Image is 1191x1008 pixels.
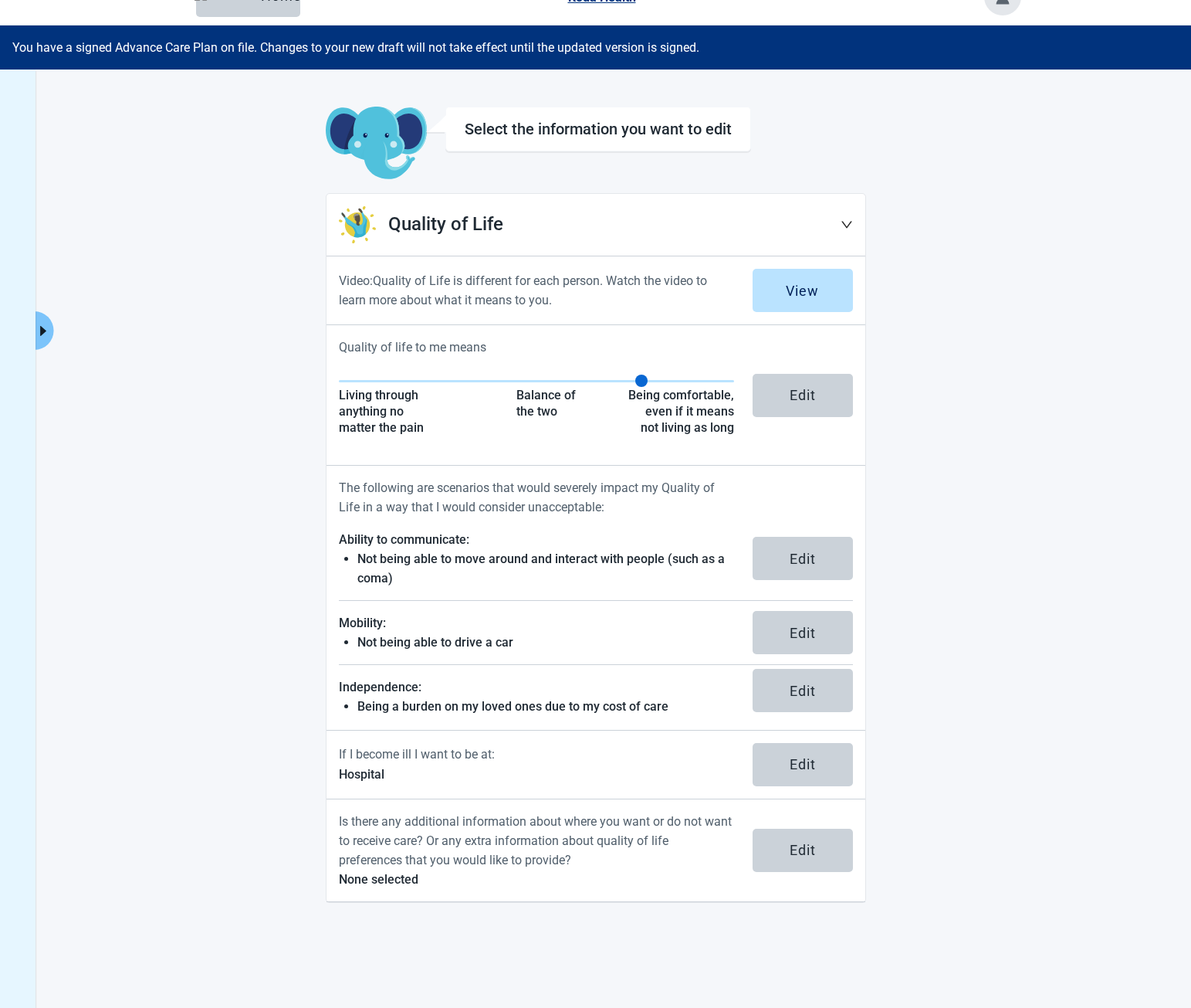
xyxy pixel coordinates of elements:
p: Is there any additional information about where you want or do not want to receive care? Or any e... [339,812,734,870]
h1: Select the information you want to edit [465,120,732,138]
button: Edit [753,669,853,712]
button: View Quality of Life is different for each person. Watch the video to learn more about what it me... [753,269,853,312]
div: Edit [790,843,816,858]
div: Quality of Life [327,194,865,256]
li: Being a burden on my loved ones due to my cost of care [357,697,734,716]
li: Not being able to move around and interact with people (such as a coma) [357,549,734,588]
p: The following are scenarios that would severely impact my Quality of Life in a way that I would c... [339,478,734,517]
p: Hospital [339,765,734,784]
span: caret-right [36,324,50,338]
p: Mobility: [339,613,734,633]
p: Independence: [339,677,734,697]
button: Edit If I become ill I want to be at: [753,743,853,786]
img: Koda Elephant [326,107,427,181]
p: If I become ill I want to be at: [339,745,734,764]
div: Left end of scale [339,388,424,436]
button: Expand menu [34,311,53,350]
p: Quality of life to me means [339,338,734,357]
div: Middle of scale [516,388,576,420]
div: View [786,283,819,298]
main: Main content [171,107,1020,903]
button: Edit [753,611,853,654]
h2: Quality of Life [388,210,841,239]
p: Ability to communicate: [339,530,734,549]
div: Edit [790,388,816,403]
div: Edit [790,551,816,566]
div: Quality of Life Score: 75 out of 100. Balance of the two approaches [635,375,648,387]
div: Edit [790,683,816,698]
div: Edit [790,625,816,640]
button: Edit [753,537,853,580]
li: Not being able to drive a car [357,633,734,652]
button: Edit Quality of life to me means [753,374,853,417]
button: Edit Is there any additional information about where you want or do not want to receive care? Or ... [753,829,853,872]
p: Video: Quality of Life is different for each person. Watch the video to learn more about what it ... [339,271,734,310]
div: Right end of scale [628,388,734,436]
section: Quality of Life Response: 75 out of 100. Balance of the two approaches [339,388,734,465]
span: down [841,219,853,231]
p: None selected [339,870,734,889]
div: Edit [790,757,816,772]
